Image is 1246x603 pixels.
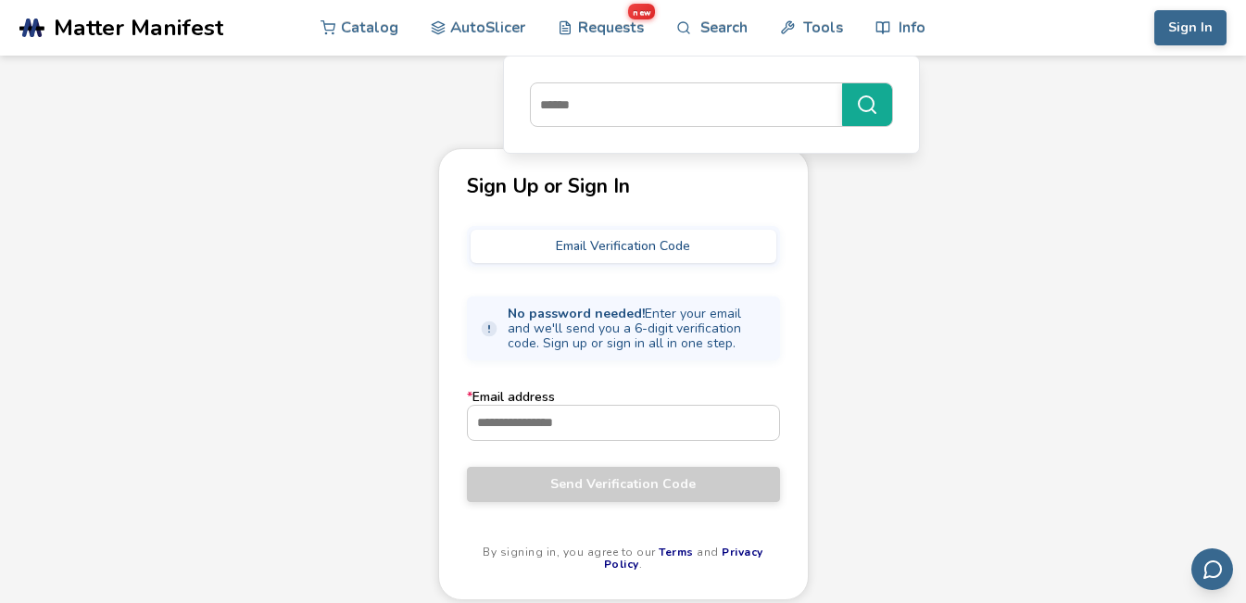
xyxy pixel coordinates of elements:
label: Email address [467,390,780,440]
a: Privacy Policy [604,545,763,572]
a: Terms [659,545,694,559]
span: new [627,3,656,19]
span: Matter Manifest [54,15,223,41]
button: Send Verification Code [467,467,780,502]
span: Enter your email and we'll send you a 6-digit verification code. Sign up or sign in all in one step. [508,307,767,351]
button: Send feedback via email [1191,548,1233,590]
p: By signing in, you agree to our and . [467,546,780,572]
strong: No password needed! [508,305,645,322]
p: Sign Up or Sign In [467,177,780,196]
button: Email Verification Code [471,230,776,263]
span: Send Verification Code [481,477,766,492]
button: Sign In [1154,10,1227,45]
input: *Email address [468,406,779,439]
